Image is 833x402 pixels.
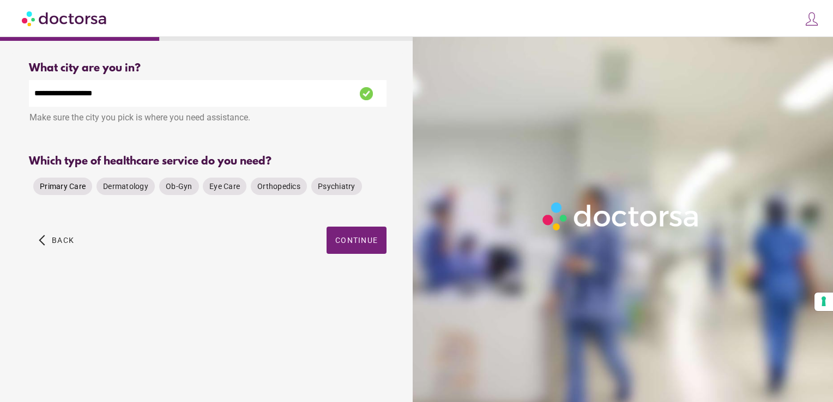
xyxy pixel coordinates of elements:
[103,182,148,191] span: Dermatology
[538,198,705,235] img: Logo-Doctorsa-trans-White-partial-flat.png
[40,182,86,191] span: Primary Care
[29,155,387,168] div: Which type of healthcare service do you need?
[327,227,387,254] button: Continue
[814,293,833,311] button: Your consent preferences for tracking technologies
[52,236,74,245] span: Back
[22,6,108,31] img: Doctorsa.com
[257,182,300,191] span: Orthopedics
[34,227,79,254] button: arrow_back_ios Back
[335,236,378,245] span: Continue
[166,182,192,191] span: Ob-Gyn
[29,107,387,131] div: Make sure the city you pick is where you need assistance.
[318,182,355,191] span: Psychiatry
[29,62,387,75] div: What city are you in?
[209,182,240,191] span: Eye Care
[804,11,819,27] img: icons8-customer-100.png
